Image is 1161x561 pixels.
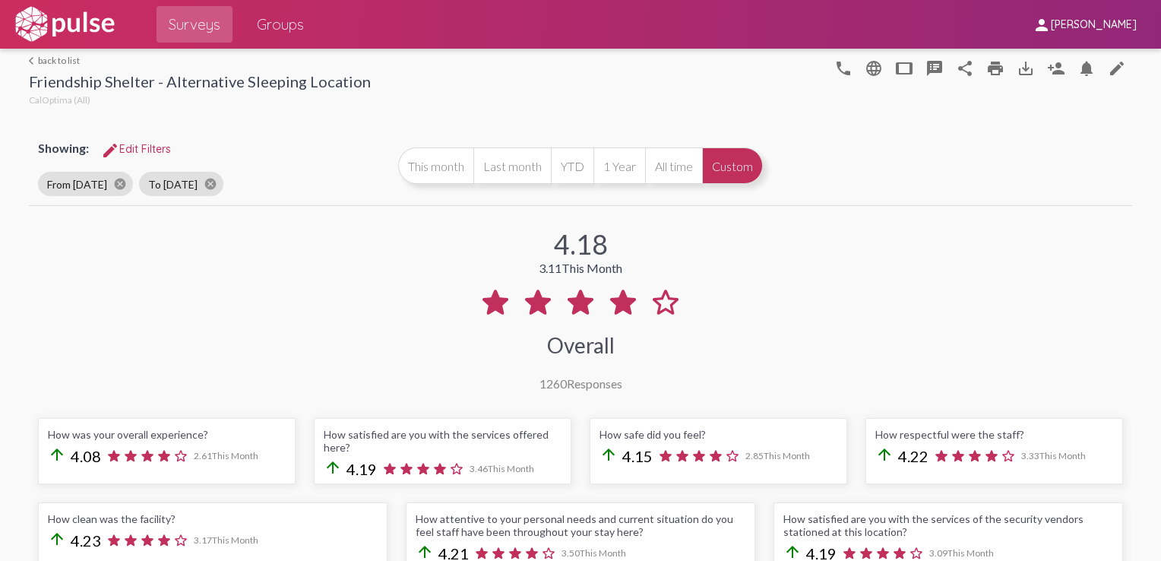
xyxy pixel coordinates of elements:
[859,52,889,83] button: language
[12,5,117,43] img: white-logo.svg
[950,52,980,83] button: Share
[48,428,286,441] div: How was your overall experience?
[1051,18,1137,32] span: [PERSON_NAME]
[194,534,258,546] span: 3.17
[834,59,853,78] mat-icon: language
[875,445,894,464] mat-icon: arrow_upward
[865,59,883,78] mat-icon: language
[71,447,101,465] span: 4.08
[539,376,622,391] div: Responses
[919,52,950,83] button: speaker_notes
[29,56,38,65] mat-icon: arrow_back_ios
[956,59,974,78] mat-icon: Share
[169,11,220,38] span: Surveys
[29,72,371,94] div: Friendship Shelter - Alternative Sleeping Location
[828,52,859,83] button: language
[539,261,622,275] div: 3.11
[783,543,802,561] mat-icon: arrow_upward
[204,177,217,191] mat-icon: cancel
[599,445,618,464] mat-icon: arrow_upward
[488,463,534,474] span: This Month
[1077,59,1096,78] mat-icon: Bell
[929,547,994,559] span: 3.09
[622,447,653,465] span: 4.15
[38,141,89,155] span: Showing:
[925,59,944,78] mat-icon: speaker_notes
[599,428,837,441] div: How safe did you feel?
[48,530,66,548] mat-icon: arrow_upward
[1011,52,1041,83] button: Download
[1108,59,1126,78] mat-icon: edit
[645,147,702,184] button: All time
[562,261,622,275] span: This Month
[875,428,1113,441] div: How respectful were the staff?
[539,376,567,391] span: 1260
[194,450,258,461] span: 2.61
[1041,52,1071,83] button: Person
[947,547,994,559] span: This Month
[89,135,183,163] button: Edit FiltersEdit Filters
[1047,59,1065,78] mat-icon: Person
[551,147,593,184] button: YTD
[29,55,371,66] a: back to list
[562,547,626,559] span: 3.50
[157,6,233,43] a: Surveys
[212,450,258,461] span: This Month
[48,445,66,464] mat-icon: arrow_upward
[398,147,473,184] button: This month
[986,59,1004,78] mat-icon: print
[29,94,90,106] span: CalOptima (All)
[980,52,1011,83] a: print
[101,141,119,160] mat-icon: Edit Filters
[580,547,626,559] span: This Month
[101,142,171,156] span: Edit Filters
[245,6,316,43] a: Groups
[416,543,434,561] mat-icon: arrow_upward
[1071,52,1102,83] button: Bell
[346,460,377,478] span: 4.19
[139,172,223,196] mat-chip: To [DATE]
[1039,450,1086,461] span: This Month
[898,447,928,465] span: 4.22
[257,11,304,38] span: Groups
[1017,59,1035,78] mat-icon: Download
[702,147,763,184] button: Custom
[473,147,551,184] button: Last month
[783,512,1113,538] div: How satisfied are you with the services of the security vendors stationed at this location?
[593,147,645,184] button: 1 Year
[113,177,127,191] mat-icon: cancel
[1021,450,1086,461] span: 3.33
[1033,16,1051,34] mat-icon: person
[889,52,919,83] button: tablet
[71,531,101,550] span: 4.23
[764,450,810,461] span: This Month
[1020,10,1149,38] button: [PERSON_NAME]
[38,172,133,196] mat-chip: From [DATE]
[416,512,745,538] div: How attentive to your personal needs and current situation do you feel staff have been throughout...
[212,534,258,546] span: This Month
[324,458,342,477] mat-icon: arrow_upward
[470,463,534,474] span: 3.46
[1102,52,1132,83] a: edit
[48,512,378,525] div: How clean was the facility?
[547,332,615,358] div: Overall
[895,59,913,78] mat-icon: tablet
[554,227,608,261] div: 4.18
[745,450,810,461] span: 2.85
[324,428,562,454] div: How satisfied are you with the services offered here?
